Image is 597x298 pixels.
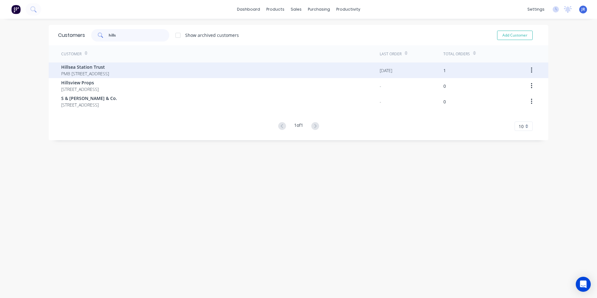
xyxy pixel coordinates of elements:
div: products [263,5,288,14]
span: PMB [STREET_ADDRESS] [61,70,109,77]
div: sales [288,5,305,14]
span: Hillsea Station Trust [61,64,109,70]
span: [STREET_ADDRESS] [61,102,117,108]
div: purchasing [305,5,333,14]
div: [DATE] [380,67,392,74]
div: Show archived customers [185,32,239,38]
span: 10 [519,123,524,130]
span: S & [PERSON_NAME] & Co. [61,95,117,102]
span: [STREET_ADDRESS] [61,86,99,92]
span: JR [581,7,585,12]
div: 0 [443,83,446,89]
div: - [380,98,381,105]
div: 1 of 1 [294,122,303,131]
div: productivity [333,5,363,14]
img: Factory [11,5,21,14]
input: Search customers... [109,29,170,42]
a: dashboard [234,5,263,14]
div: Total Orders [443,51,470,57]
div: - [380,83,381,89]
div: settings [524,5,548,14]
div: 0 [443,98,446,105]
div: Customer [61,51,81,57]
div: Open Intercom Messenger [576,277,591,292]
button: Add Customer [497,31,533,40]
span: Hillsview Props [61,79,99,86]
div: Last Order [380,51,402,57]
div: 1 [443,67,446,74]
div: Customers [58,32,85,39]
